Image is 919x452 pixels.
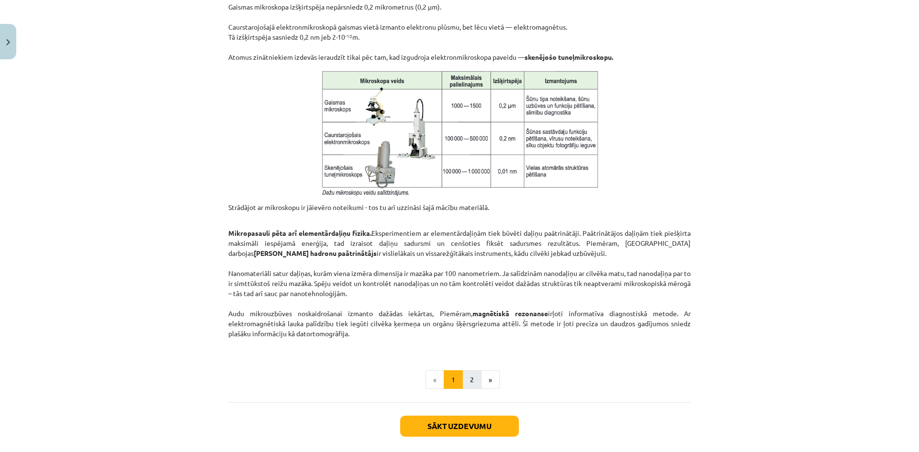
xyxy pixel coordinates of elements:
p: Eksperimentiem ar elementārdaļiņām tiek būvēti daļiņu paātrinātāji. Paātrinātājos daļiņām tiek pi... [228,218,691,349]
strong: [PERSON_NAME] hadronu paātrinātājs [254,249,377,257]
button: 1 [444,370,463,389]
button: » [481,370,500,389]
strong: arī elementārdaļiņu fizika. [288,229,371,237]
strong: Mikropasauli pēta [228,229,286,237]
button: Sākt uzdevumu [400,416,519,437]
p: Strādājot ar mikroskopu ir jāievēro noteikumi - tos tu arī uzzināsi šajā mācību materiālā. [228,202,691,212]
sup: -10 [345,33,352,40]
strong: skenējošo tuneļmikroskopu. [525,53,613,61]
button: 2 [462,370,482,389]
strong: magnētiskā rezonanse [472,309,548,318]
img: icon-close-lesson-0947bae3869378f0d4975bcd49f059093ad1ed9edebbc8119c70593378902aed.svg [6,39,10,45]
nav: Page navigation example [228,370,691,389]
